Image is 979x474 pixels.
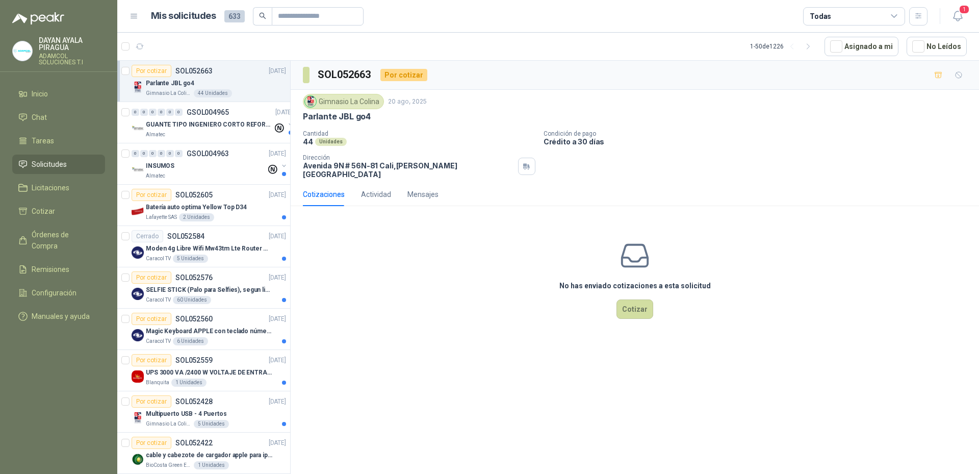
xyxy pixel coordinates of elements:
[12,260,105,279] a: Remisiones
[117,309,290,350] a: Por cotizarSOL052560[DATE] Company LogoMagic Keyboard APPLE con teclado númerico en Español Plate...
[175,357,213,364] p: SOL052559
[187,109,229,116] p: GSOL004965
[132,288,144,300] img: Company Logo
[32,112,47,123] span: Chat
[132,370,144,383] img: Company Logo
[140,150,148,157] div: 0
[269,273,286,283] p: [DATE]
[12,283,105,303] a: Configuración
[146,89,192,97] p: Gimnasio La Colina
[117,226,290,267] a: CerradoSOL052584[DATE] Company LogoModen 4g Libre Wifi Mw43tm Lte Router Móvil Internet 5ghzCarac...
[132,329,144,341] img: Company Logo
[12,84,105,104] a: Inicio
[12,307,105,326] a: Manuales y ayuda
[303,137,313,146] p: 44
[269,314,286,324] p: [DATE]
[616,300,653,319] button: Cotizar
[146,327,273,336] p: Magic Keyboard APPLE con teclado númerico en Español Plateado
[39,53,105,65] p: ADAMCOL SOLUCIONES T.I
[179,213,214,221] div: 2 Unidades
[907,37,967,56] button: No Leídos
[315,138,347,146] div: Unidades
[559,280,711,291] h3: No has enviado cotizaciones a esta solicitud
[303,130,535,137] p: Cantidad
[194,89,232,97] div: 44 Unidades
[132,164,144,176] img: Company Logo
[39,37,105,51] p: DAYAN AYALA PIRAGUA
[132,246,144,259] img: Company Logo
[194,420,229,428] div: 5 Unidades
[158,109,165,116] div: 0
[132,106,295,139] a: 0 0 0 0 0 0 GSOL004965[DATE] Company LogoGUANTE TIPO INGENIERO CORTO REFORZADOAlmatec
[175,398,213,405] p: SOL052428
[259,12,266,19] span: search
[12,108,105,127] a: Chat
[132,313,171,325] div: Por cotizar
[117,61,290,102] a: Por cotizarSOL052663[DATE] Company LogoParlante JBL go4Gimnasio La Colina44 Unidades
[269,232,286,241] p: [DATE]
[175,191,213,198] p: SOL052605
[166,150,174,157] div: 0
[175,109,183,116] div: 0
[224,10,245,22] span: 633
[12,178,105,197] a: Licitaciones
[146,461,192,469] p: BioCosta Green Energy S.A.S
[305,96,316,107] img: Company Logo
[132,65,171,77] div: Por cotizar
[750,38,816,55] div: 1 - 50 de 1226
[13,41,32,61] img: Company Logo
[303,111,371,122] p: Parlante JBL go4
[146,131,165,139] p: Almatec
[303,94,384,109] div: Gimnasio La Colina
[175,315,213,322] p: SOL052560
[380,69,427,81] div: Por cotizar
[146,368,273,378] p: UPS 3000 VA /2400 W VOLTAJE DE ENTRADA / SALIDA 12V ON LINE
[32,182,69,193] span: Licitaciones
[146,120,273,130] p: GUANTE TIPO INGENIERO CORTO REFORZADO
[132,205,144,217] img: Company Logo
[140,109,148,116] div: 0
[158,150,165,157] div: 0
[173,255,208,263] div: 5 Unidades
[146,244,273,254] p: Moden 4g Libre Wifi Mw43tm Lte Router Móvil Internet 5ghz
[132,122,144,135] img: Company Logo
[318,67,372,83] h3: SOL052663
[175,67,213,74] p: SOL052663
[810,11,831,22] div: Todas
[187,150,229,157] p: GSOL004963
[146,213,177,221] p: Lafayette SAS
[132,271,171,284] div: Por cotizar
[132,150,139,157] div: 0
[151,9,216,23] h1: Mis solicitudes
[117,391,290,433] a: Por cotizarSOL052428[DATE] Company LogoMultipuerto USB - 4 PuertosGimnasio La Colina5 Unidades
[171,379,207,387] div: 1 Unidades
[117,350,290,391] a: Por cotizarSOL052559[DATE] Company LogoUPS 3000 VA /2400 W VOLTAJE DE ENTRADA / SALIDA 12V ON LIN...
[132,147,288,180] a: 0 0 0 0 0 0 GSOL004963[DATE] Company LogoINSUMOSAlmatec
[32,88,48,99] span: Inicio
[407,189,439,200] div: Mensajes
[269,149,286,159] p: [DATE]
[149,150,157,157] div: 0
[146,296,171,304] p: Caracol TV
[132,453,144,465] img: Company Logo
[32,206,55,217] span: Cotizar
[544,137,975,146] p: Crédito a 30 días
[132,395,171,408] div: Por cotizar
[388,97,427,107] p: 20 ago, 2025
[959,5,970,14] span: 1
[544,130,975,137] p: Condición de pago
[175,150,183,157] div: 0
[12,155,105,174] a: Solicitudes
[269,190,286,200] p: [DATE]
[32,229,95,252] span: Órdenes de Compra
[146,79,194,88] p: Parlante JBL go4
[146,451,273,460] p: cable y cabezote de cargador apple para iphone
[146,172,165,180] p: Almatec
[117,433,290,474] a: Por cotizarSOL052422[DATE] Company Logocable y cabezote de cargador apple para iphoneBioCosta Gre...
[146,255,171,263] p: Caracol TV
[303,154,514,161] p: Dirección
[132,230,163,242] div: Cerrado
[12,12,64,24] img: Logo peakr
[12,202,105,221] a: Cotizar
[117,267,290,309] a: Por cotizarSOL052576[DATE] Company LogoSELFIE STICK (Palo para Selfies), segun link adjuntoCaraco...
